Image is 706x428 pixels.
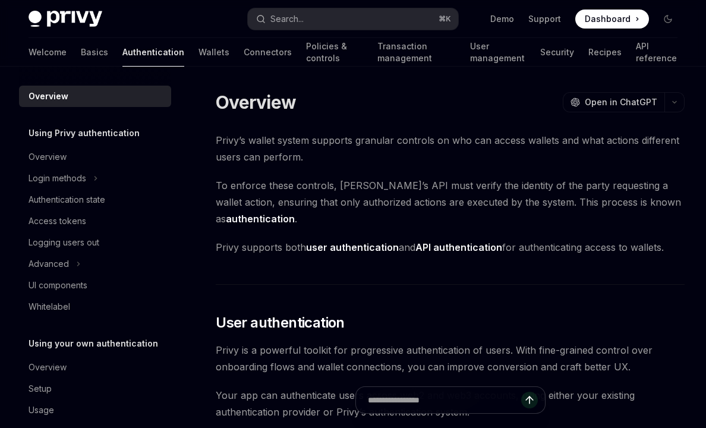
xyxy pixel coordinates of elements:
strong: authentication [226,213,295,225]
a: Whitelabel [19,296,171,317]
div: UI components [29,278,87,292]
strong: API authentication [415,241,502,253]
a: API reference [636,38,677,67]
a: Overview [19,146,171,168]
a: Support [528,13,561,25]
a: Policies & controls [306,38,363,67]
span: To enforce these controls, [PERSON_NAME]’s API must verify the identity of the party requesting a... [216,177,685,227]
div: Whitelabel [29,300,70,314]
a: Overview [19,86,171,107]
a: Basics [81,38,108,67]
span: Open in ChatGPT [585,96,657,108]
div: Overview [29,89,68,103]
a: Dashboard [575,10,649,29]
button: Toggle Login methods section [19,168,171,189]
a: Demo [490,13,514,25]
h5: Using Privy authentication [29,126,140,140]
div: Logging users out [29,235,99,250]
input: Ask a question... [368,387,521,413]
div: Overview [29,360,67,374]
button: Open in ChatGPT [563,92,664,112]
div: Access tokens [29,214,86,228]
a: Logging users out [19,232,171,253]
a: Usage [19,399,171,421]
a: Setup [19,378,171,399]
button: Toggle dark mode [658,10,677,29]
span: ⌘ K [439,14,451,24]
a: UI components [19,275,171,296]
div: Overview [29,150,67,164]
a: Authentication state [19,189,171,210]
div: Search... [270,12,304,26]
a: Authentication [122,38,184,67]
a: Security [540,38,574,67]
a: Overview [19,357,171,378]
div: Setup [29,382,52,396]
button: Send message [521,392,538,408]
img: dark logo [29,11,102,27]
strong: user authentication [306,241,399,253]
span: Privy’s wallet system supports granular controls on who can access wallets and what actions diffe... [216,132,685,165]
button: Toggle Advanced section [19,253,171,275]
span: User authentication [216,313,345,332]
a: Transaction management [377,38,456,67]
a: Connectors [244,38,292,67]
a: Welcome [29,38,67,67]
a: Recipes [588,38,622,67]
div: Login methods [29,171,86,185]
a: User management [470,38,526,67]
div: Authentication state [29,193,105,207]
span: Privy is a powerful toolkit for progressive authentication of users. With fine-grained control ov... [216,342,685,375]
button: Open search [248,8,458,30]
div: Usage [29,403,54,417]
a: Wallets [198,38,229,67]
h5: Using your own authentication [29,336,158,351]
a: Access tokens [19,210,171,232]
h1: Overview [216,92,296,113]
span: Privy supports both and for authenticating access to wallets. [216,239,685,256]
span: Dashboard [585,13,631,25]
div: Advanced [29,257,69,271]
